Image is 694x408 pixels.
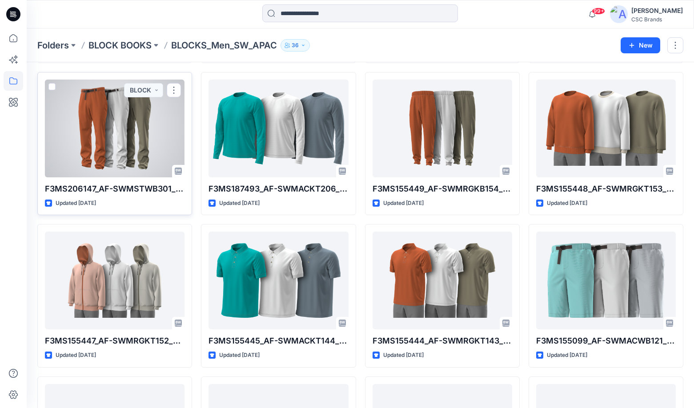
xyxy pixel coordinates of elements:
a: F3MS155449_AF-SWMRGKB154_F13_PAREG_VFA [373,80,512,177]
a: F3MS206147_AF-SWMSTWB301_F13_PASTR_VFA [45,80,185,177]
p: Updated [DATE] [56,351,96,360]
a: F3MS155447_AF-SWMRGKT152_F13_PAREG_VFA [45,232,185,329]
p: Updated [DATE] [383,199,424,208]
p: F3MS155447_AF-SWMRGKT152_F13_PAREG_VFA [45,335,185,347]
a: F3MS187493_AF-SWMACKT206_F13_PAACT_VFA [209,80,348,177]
a: F3MS155444_AF-SWMRGKT143_F13_PAREG_VFA [373,232,512,329]
p: F3MS187493_AF-SWMACKT206_F13_PAACT_VFA [209,183,348,195]
p: F3MS155449_AF-SWMRGKB154_F13_PAREG_VFA [373,183,512,195]
p: F3MS155445_AF-SWMACKT144_F13_PAACT_VFA [209,335,348,347]
a: F3MS155445_AF-SWMACKT144_F13_PAACT_VFA [209,232,348,329]
p: F3MS206147_AF-SWMSTWB301_F13_PASTR_VFA [45,183,185,195]
p: F3MS155448_AF-SWMRGKT153_F13_PAREG_VFA [536,183,676,195]
a: F3MS155099_AF-SWMACWB121_F13_PAACT_VFA [536,232,676,329]
p: Updated [DATE] [219,351,260,360]
p: F3MS155444_AF-SWMRGKT143_F13_PAREG_VFA [373,335,512,347]
p: Updated [DATE] [547,199,587,208]
span: 99+ [592,8,605,15]
p: BLOCKS_Men_SW_APAC [171,39,277,52]
div: [PERSON_NAME] [631,5,683,16]
button: 36 [281,39,310,52]
img: avatar [610,5,628,23]
div: CSC Brands [631,16,683,23]
p: Updated [DATE] [219,199,260,208]
button: New [621,37,660,53]
p: Updated [DATE] [383,351,424,360]
p: Updated [DATE] [56,199,96,208]
a: BLOCK BOOKS [88,39,152,52]
p: F3MS155099_AF-SWMACWB121_F13_PAACT_VFA [536,335,676,347]
p: 36 [292,40,299,50]
a: F3MS155448_AF-SWMRGKT153_F13_PAREG_VFA [536,80,676,177]
a: Folders [37,39,69,52]
p: Updated [DATE] [547,351,587,360]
